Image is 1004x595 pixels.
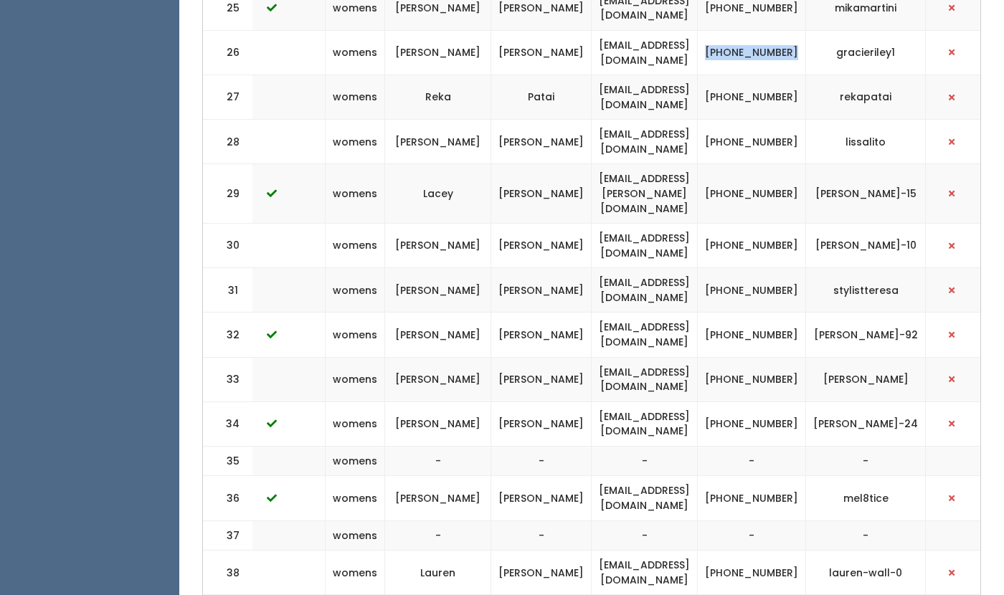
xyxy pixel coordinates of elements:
[203,476,253,520] td: 36
[592,75,698,120] td: [EMAIL_ADDRESS][DOMAIN_NAME]
[326,164,385,224] td: womens
[203,224,253,268] td: 30
[326,446,385,476] td: womens
[385,551,491,595] td: Lauren
[592,446,698,476] td: -
[698,164,806,224] td: [PHONE_NUMBER]
[491,164,592,224] td: [PERSON_NAME]
[592,268,698,313] td: [EMAIL_ADDRESS][DOMAIN_NAME]
[698,401,806,446] td: [PHONE_NUMBER]
[385,401,491,446] td: [PERSON_NAME]
[326,120,385,164] td: womens
[385,520,491,551] td: -
[385,446,491,476] td: -
[326,30,385,75] td: womens
[806,401,926,446] td: [PERSON_NAME]-24
[592,30,698,75] td: [EMAIL_ADDRESS][DOMAIN_NAME]
[203,401,253,446] td: 34
[491,551,592,595] td: [PERSON_NAME]
[592,551,698,595] td: [EMAIL_ADDRESS][DOMAIN_NAME]
[806,357,926,401] td: [PERSON_NAME]
[491,446,592,476] td: -
[698,551,806,595] td: [PHONE_NUMBER]
[385,75,491,120] td: Reka
[203,268,253,313] td: 31
[592,313,698,357] td: [EMAIL_ADDRESS][DOMAIN_NAME]
[491,75,592,120] td: Patai
[491,224,592,268] td: [PERSON_NAME]
[385,164,491,224] td: Lacey
[698,268,806,313] td: [PHONE_NUMBER]
[326,268,385,313] td: womens
[698,30,806,75] td: [PHONE_NUMBER]
[203,75,253,120] td: 27
[698,224,806,268] td: [PHONE_NUMBER]
[385,268,491,313] td: [PERSON_NAME]
[698,120,806,164] td: [PHONE_NUMBER]
[385,476,491,520] td: [PERSON_NAME]
[806,224,926,268] td: [PERSON_NAME]-10
[592,401,698,446] td: [EMAIL_ADDRESS][DOMAIN_NAME]
[326,401,385,446] td: womens
[806,446,926,476] td: -
[203,357,253,401] td: 33
[698,446,806,476] td: -
[326,520,385,551] td: womens
[326,476,385,520] td: womens
[806,476,926,520] td: mel8tice
[806,75,926,120] td: rekapatai
[806,120,926,164] td: lissalito
[806,30,926,75] td: gracieriley1
[491,476,592,520] td: [PERSON_NAME]
[326,551,385,595] td: womens
[592,164,698,224] td: [EMAIL_ADDRESS][PERSON_NAME][DOMAIN_NAME]
[385,357,491,401] td: [PERSON_NAME]
[203,120,253,164] td: 28
[326,313,385,357] td: womens
[326,75,385,120] td: womens
[491,401,592,446] td: [PERSON_NAME]
[698,476,806,520] td: [PHONE_NUMBER]
[326,357,385,401] td: womens
[385,224,491,268] td: [PERSON_NAME]
[592,357,698,401] td: [EMAIL_ADDRESS][DOMAIN_NAME]
[203,164,253,224] td: 29
[385,30,491,75] td: [PERSON_NAME]
[491,120,592,164] td: [PERSON_NAME]
[592,520,698,551] td: -
[203,313,253,357] td: 32
[592,224,698,268] td: [EMAIL_ADDRESS][DOMAIN_NAME]
[698,520,806,551] td: -
[385,313,491,357] td: [PERSON_NAME]
[806,268,926,313] td: stylistteresa
[203,446,253,476] td: 35
[806,164,926,224] td: [PERSON_NAME]-15
[203,551,253,595] td: 38
[806,551,926,595] td: lauren-wall-0
[491,520,592,551] td: -
[592,476,698,520] td: [EMAIL_ADDRESS][DOMAIN_NAME]
[203,520,253,551] td: 37
[491,268,592,313] td: [PERSON_NAME]
[698,357,806,401] td: [PHONE_NUMBER]
[491,313,592,357] td: [PERSON_NAME]
[698,313,806,357] td: [PHONE_NUMBER]
[491,30,592,75] td: [PERSON_NAME]
[806,313,926,357] td: [PERSON_NAME]-92
[592,120,698,164] td: [EMAIL_ADDRESS][DOMAIN_NAME]
[698,75,806,120] td: [PHONE_NUMBER]
[491,357,592,401] td: [PERSON_NAME]
[385,120,491,164] td: [PERSON_NAME]
[806,520,926,551] td: -
[203,30,253,75] td: 26
[326,224,385,268] td: womens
